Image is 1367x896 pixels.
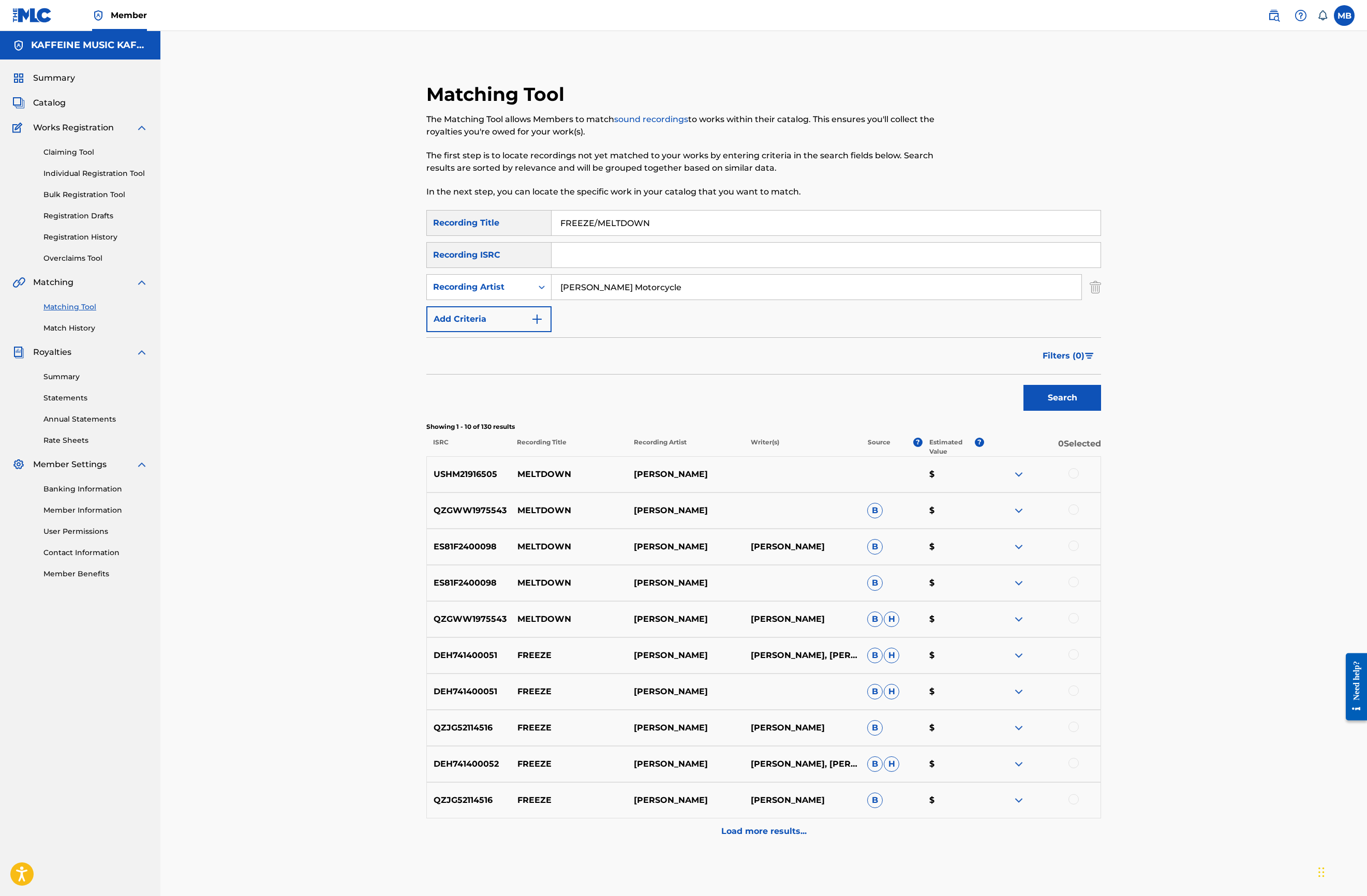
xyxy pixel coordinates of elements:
img: expand [1013,685,1025,698]
img: help [1295,9,1307,22]
a: Banking Information [43,484,148,495]
div: Notifications [1317,10,1328,21]
p: $ [922,613,984,625]
img: Accounts [12,39,25,52]
p: $ [922,685,984,698]
span: B [867,648,883,663]
img: Summary [12,72,25,84]
iframe: Resource Center [1338,637,1367,737]
p: $ [922,468,984,481]
a: CatalogCatalog [12,97,66,109]
p: Load more results... [721,825,807,838]
a: Matching Tool [43,302,148,312]
span: B [867,611,883,627]
a: Public Search [1264,5,1284,26]
p: [PERSON_NAME] [627,722,744,734]
p: 0 Selected [984,438,1101,456]
p: [PERSON_NAME] [627,613,744,625]
p: MELTDOWN [511,613,627,625]
span: Royalties [33,346,71,359]
p: [PERSON_NAME], [PERSON_NAME] [744,649,860,662]
p: $ [922,758,984,770]
p: FREEZE [511,794,627,807]
p: [PERSON_NAME] [744,613,860,625]
p: [PERSON_NAME] [627,794,744,807]
a: Annual Statements [43,414,148,425]
p: $ [922,577,984,589]
img: expand [1013,649,1025,662]
span: H [884,684,899,699]
img: Royalties [12,346,25,359]
a: Member Benefits [43,569,148,579]
span: Works Registration [33,122,114,134]
p: Showing 1 - 10 of 130 results [426,422,1101,431]
span: Catalog [33,97,66,109]
p: FREEZE [511,649,627,662]
span: Member Settings [33,458,107,471]
a: User Permissions [43,526,148,537]
img: expand [136,276,148,289]
button: Search [1023,385,1101,411]
img: expand [1013,504,1025,517]
a: Registration History [43,232,148,243]
span: Matching [33,276,73,289]
span: H [884,648,899,663]
span: Filters ( 0 ) [1043,350,1084,362]
p: DEH741400051 [427,685,511,698]
p: $ [922,649,984,662]
img: expand [136,122,148,134]
img: Delete Criterion [1090,274,1101,300]
span: B [867,684,883,699]
a: Overclaims Tool [43,253,148,264]
p: Estimated Value [929,438,975,456]
p: [PERSON_NAME], [PERSON_NAME] [744,758,860,770]
img: expand [1013,468,1025,481]
img: expand [136,458,148,471]
a: Rate Sheets [43,435,148,446]
img: filter [1085,353,1094,359]
p: USHM21916505 [427,468,511,481]
iframe: Chat Widget [1315,846,1367,896]
img: Matching [12,276,25,289]
span: Summary [33,72,75,84]
p: QZJG52114516 [427,794,511,807]
img: expand [1013,758,1025,770]
p: [PERSON_NAME] [627,504,744,517]
p: [PERSON_NAME] [744,541,860,553]
h2: Matching Tool [426,83,570,106]
img: expand [1013,541,1025,553]
img: Top Rightsholder [92,9,105,22]
p: Recording Title [510,438,627,456]
p: The first step is to locate recordings not yet matched to your works by entering criteria in the ... [426,150,946,174]
span: B [867,756,883,772]
a: Bulk Registration Tool [43,189,148,200]
a: Summary [43,371,148,382]
form: Search Form [426,210,1101,416]
p: QZGWW1975543 [427,613,511,625]
p: $ [922,794,984,807]
img: Catalog [12,97,25,109]
p: [PERSON_NAME] [627,685,744,698]
img: 9d2ae6d4665cec9f34b9.svg [531,313,543,325]
img: MLC Logo [12,8,52,23]
p: [PERSON_NAME] [627,541,744,553]
img: Works Registration [12,122,26,134]
p: FREEZE [511,722,627,734]
img: expand [136,346,148,359]
p: QZGWW1975543 [427,504,511,517]
p: MELTDOWN [511,541,627,553]
p: The Matching Tool allows Members to match to works within their catalog. This ensures you'll coll... [426,113,946,138]
a: sound recordings [614,114,688,124]
a: Match History [43,323,148,334]
span: ? [975,438,984,447]
img: Member Settings [12,458,25,471]
h5: KAFFEINE MUSIC KAFFEINE MUSIC PUBLISHING [31,39,148,51]
p: [PERSON_NAME] [744,722,860,734]
span: B [867,503,883,518]
span: B [867,539,883,555]
button: Filters (0) [1036,343,1101,369]
a: SummarySummary [12,72,75,84]
p: DEH741400052 [427,758,511,770]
